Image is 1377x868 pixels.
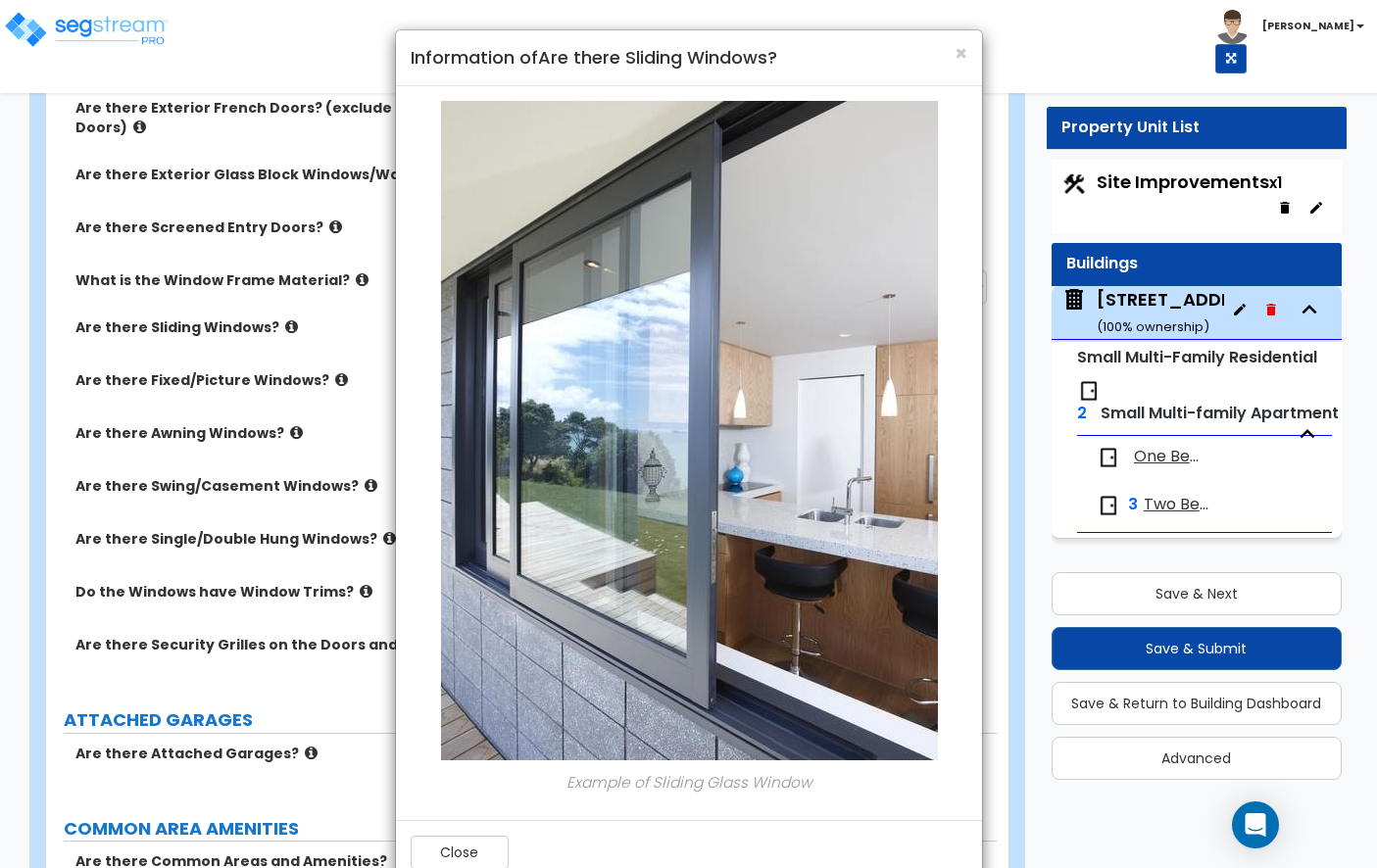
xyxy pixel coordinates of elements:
[411,45,967,71] h4: Information of Are there Sliding Windows?
[955,39,967,68] span: ×
[955,43,967,64] button: Close
[440,101,937,760] img: 93.JPG
[566,772,811,793] i: Example of Sliding Glass Window
[1232,801,1279,848] div: Open Intercom Messenger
